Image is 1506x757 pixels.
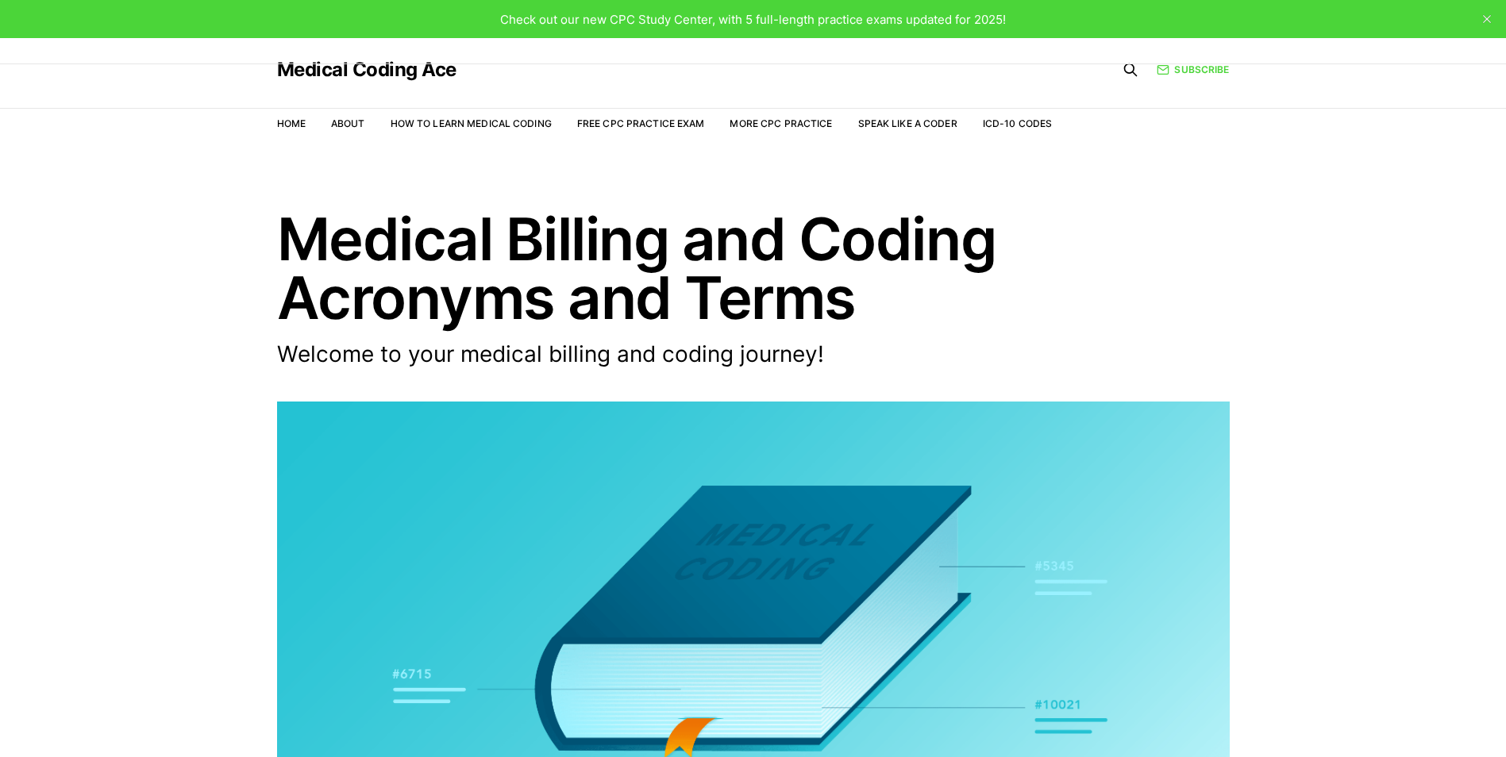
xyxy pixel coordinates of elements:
[277,340,1007,370] p: Welcome to your medical billing and coding journey!
[730,117,832,129] a: More CPC Practice
[277,209,1230,327] h1: Medical Billing and Coding Acronyms and Terms
[1157,62,1229,77] a: Subscribe
[577,117,705,129] a: Free CPC Practice Exam
[983,117,1052,129] a: ICD-10 Codes
[858,117,957,129] a: Speak Like a Coder
[500,12,1006,27] span: Check out our new CPC Study Center, with 5 full-length practice exams updated for 2025!
[277,60,456,79] a: Medical Coding Ace
[391,117,552,129] a: How to Learn Medical Coding
[1247,679,1506,757] iframe: portal-trigger
[331,117,365,129] a: About
[1474,6,1500,32] button: close
[277,117,306,129] a: Home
